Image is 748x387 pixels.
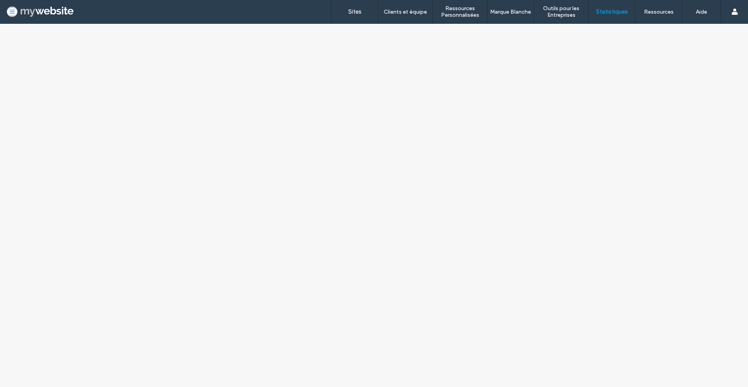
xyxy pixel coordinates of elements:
label: Statistiques [596,8,628,15]
label: Clients et équipe [384,9,427,15]
label: Outils pour les Entreprises [534,5,588,18]
label: Marque Blanche [490,9,531,15]
label: Ressources [644,9,674,15]
label: Sites [348,8,362,15]
label: Aide [696,9,707,15]
label: Ressources Personnalisées [433,5,487,18]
